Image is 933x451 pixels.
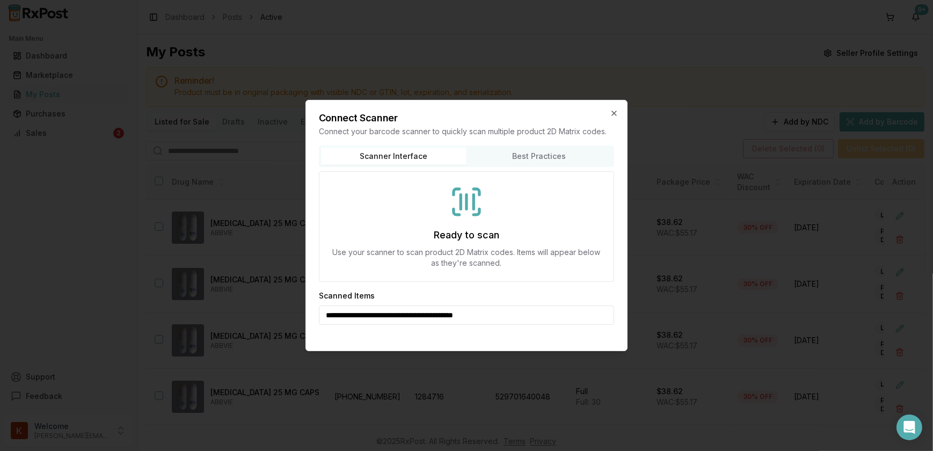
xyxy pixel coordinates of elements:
[319,126,614,137] p: Connect your barcode scanner to quickly scan multiple product 2D Matrix codes.
[332,247,601,268] p: Use your scanner to scan product 2D Matrix codes. Items will appear below as they're scanned.
[434,228,499,243] h3: Ready to scan
[321,148,467,165] button: Scanner Interface
[319,290,375,301] h3: Scanned Items
[319,113,614,123] h2: Connect Scanner
[467,148,612,165] button: Best Practices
